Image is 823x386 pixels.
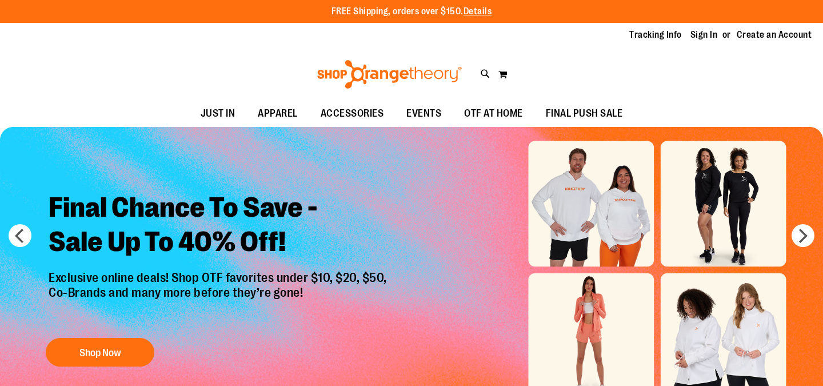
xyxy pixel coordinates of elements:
h2: Final Chance To Save - Sale Up To 40% Off! [40,182,398,270]
span: FINAL PUSH SALE [546,101,623,126]
a: JUST IN [189,101,247,127]
button: Shop Now [46,338,154,367]
a: Final Chance To Save -Sale Up To 40% Off! Exclusive online deals! Shop OTF favorites under $10, $... [40,182,398,372]
span: EVENTS [406,101,441,126]
button: next [792,224,814,247]
a: APPAREL [246,101,309,127]
button: prev [9,224,31,247]
span: APPAREL [258,101,298,126]
a: Create an Account [737,29,812,41]
span: ACCESSORIES [321,101,384,126]
a: Sign In [690,29,718,41]
a: OTF AT HOME [453,101,534,127]
a: Tracking Info [629,29,682,41]
span: OTF AT HOME [464,101,523,126]
a: ACCESSORIES [309,101,395,127]
p: FREE Shipping, orders over $150. [331,5,492,18]
a: Details [464,6,492,17]
a: FINAL PUSH SALE [534,101,634,127]
p: Exclusive online deals! Shop OTF favorites under $10, $20, $50, Co-Brands and many more before th... [40,270,398,327]
a: EVENTS [395,101,453,127]
span: JUST IN [201,101,235,126]
img: Shop Orangetheory [315,60,464,89]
